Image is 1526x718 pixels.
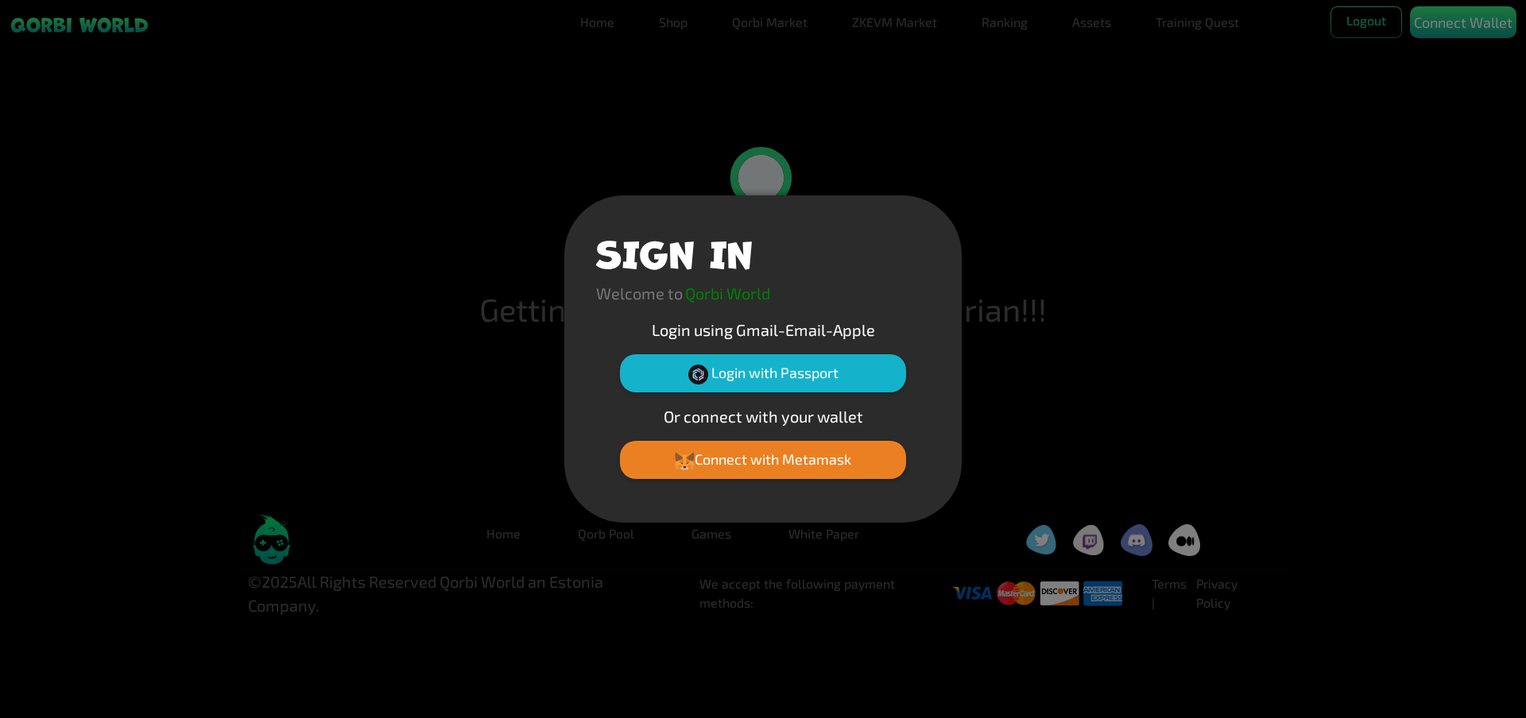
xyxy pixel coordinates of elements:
h1: SIGN IN [596,227,753,275]
p: Or connect with your wallet [596,404,930,428]
button: Connect with Metamask [620,441,906,479]
p: Login using Gmail-Email-Apple [596,318,930,342]
button: Login with Passport [620,354,906,392]
img: Passport Logo [688,365,708,384]
p: Qorbi World [685,281,770,305]
p: Welcome to [596,281,683,305]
